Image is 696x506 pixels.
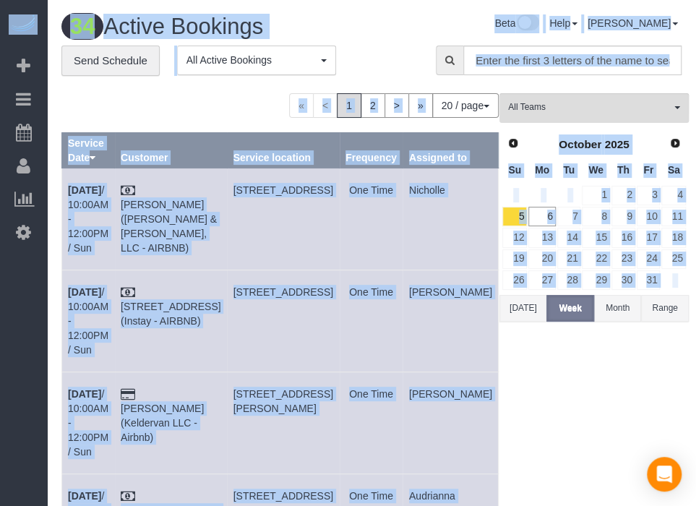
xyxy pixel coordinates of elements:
[61,13,103,40] span: 34
[227,372,339,473] td: Service location
[507,137,519,149] span: Prev
[637,186,661,205] a: 3
[637,228,661,247] a: 17
[611,207,635,226] a: 9
[68,184,108,254] a: [DATE]/ 10:00AM - 12:00PM / Sun
[637,249,661,269] a: 24
[582,249,609,269] a: 22
[121,199,217,254] a: [PERSON_NAME] ([PERSON_NAME] & [PERSON_NAME], LLC - AIRBNB)
[637,270,661,290] a: 31
[177,46,336,75] button: All Active Bookings
[121,301,220,327] a: [STREET_ADDRESS] (Instay - AIRBNB)
[611,270,635,290] a: 30
[289,93,314,118] span: «
[340,270,403,372] td: Frequency
[227,168,339,270] td: Service location
[432,93,499,118] button: 20 / page
[503,134,523,154] a: Prev
[546,295,593,322] button: Week
[340,372,403,473] td: Frequency
[233,286,333,298] span: [STREET_ADDRESS]
[403,132,498,168] th: Assigned to
[582,186,609,205] a: 1
[62,270,115,372] td: Schedule date
[62,372,115,473] td: Schedule date
[515,14,539,33] img: New interface
[611,186,635,205] a: 2
[289,93,499,118] nav: Pagination navigation
[559,138,601,150] span: October
[582,207,609,226] a: 8
[611,228,635,247] a: 16
[61,14,307,39] h1: Active Bookings
[604,138,629,150] span: 2025
[121,492,135,502] i: Check Payment
[502,228,527,247] a: 12
[233,490,333,502] span: [STREET_ADDRESS]
[499,295,546,322] button: [DATE]
[68,388,101,400] b: [DATE]
[661,249,685,269] a: 25
[665,134,685,154] a: Next
[661,186,685,205] a: 4
[115,372,227,473] td: Customer
[61,46,160,76] a: Send Schedule
[508,101,671,113] span: All Teams
[557,228,581,247] a: 14
[121,403,204,443] a: [PERSON_NAME] (Keldervan LLC - Airbnb)
[502,207,527,226] a: 5
[557,207,581,226] a: 7
[669,137,681,149] span: Next
[62,132,115,168] th: Service Date
[68,184,101,196] b: [DATE]
[588,164,603,176] span: Wednesday
[340,168,403,270] td: Frequency
[408,93,433,118] a: »
[68,286,101,298] b: [DATE]
[508,164,521,176] span: Sunday
[647,457,682,492] div: Open Intercom Messenger
[121,390,135,400] i: Credit Card Payment
[227,132,339,168] th: Service location
[68,286,108,356] a: [DATE]/ 10:00AM - 12:00PM / Sun
[361,93,385,118] a: 2
[499,93,689,123] button: All Teams
[9,14,38,35] img: Automaid Logo
[528,228,555,247] a: 13
[403,270,498,372] td: Assigned to
[661,228,685,247] a: 18
[233,388,333,414] span: [STREET_ADDRESS][PERSON_NAME]
[494,17,539,29] a: Beta
[557,270,581,290] a: 28
[121,288,135,298] i: Check Payment
[563,164,575,176] span: Tuesday
[637,207,661,226] a: 10
[121,186,135,196] i: Check Payment
[582,228,609,247] a: 15
[463,46,682,75] input: Enter the first 3 letters of the name to search
[557,249,581,269] a: 21
[233,184,333,196] span: [STREET_ADDRESS]
[403,372,498,473] td: Assigned to
[661,207,685,226] a: 11
[115,132,227,168] th: Customer
[68,490,101,502] b: [DATE]
[528,249,555,269] a: 20
[617,164,630,176] span: Thursday
[549,17,577,29] a: Help
[588,17,678,29] a: [PERSON_NAME]
[641,295,688,322] button: Range
[643,164,653,176] span: Friday
[115,168,227,270] td: Customer
[68,388,108,458] a: [DATE]/ 10:00AM - 12:00PM / Sun
[582,270,609,290] a: 29
[594,295,641,322] button: Month
[535,164,549,176] span: Monday
[340,132,403,168] th: Frequency
[502,249,527,269] a: 19
[502,270,527,290] a: 26
[227,270,339,372] td: Service location
[611,249,635,269] a: 23
[62,168,115,270] td: Schedule date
